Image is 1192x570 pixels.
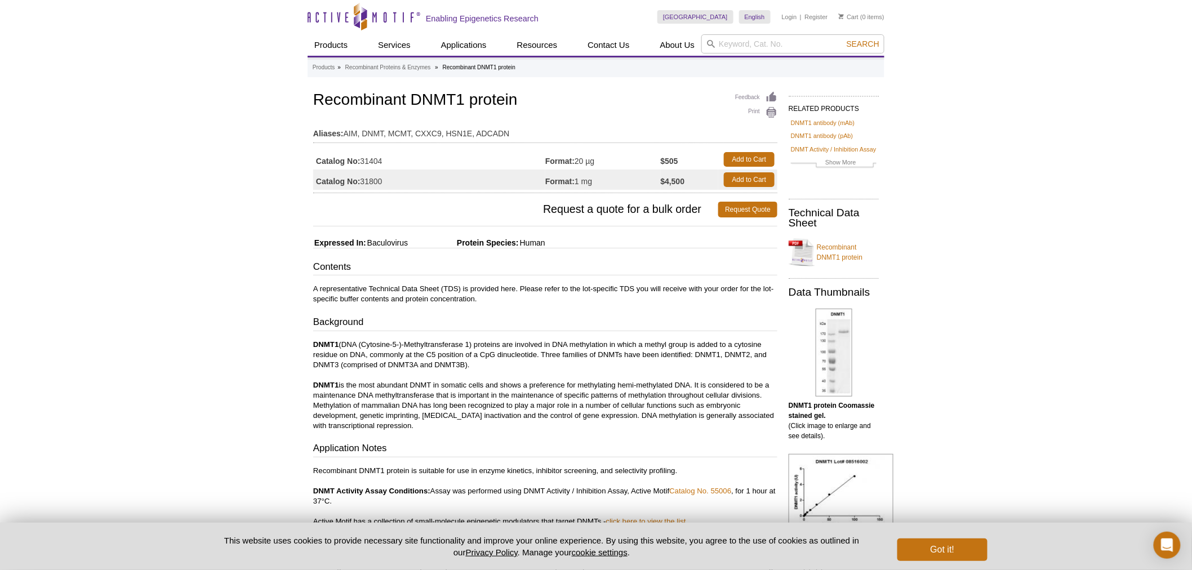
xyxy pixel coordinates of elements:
td: 31404 [313,149,545,170]
a: Privacy Policy [466,547,518,557]
b: DNMT1 protein Coomassie stained gel. [789,402,875,420]
a: Recombinant Proteins & Enzymes [345,63,431,73]
a: Products [313,63,335,73]
button: cookie settings [572,547,628,557]
a: Add to Cart [724,172,775,187]
strong: $4,500 [661,176,685,186]
a: Services [371,34,417,56]
h3: Background [313,315,777,331]
button: Search [843,39,883,49]
a: Products [308,34,354,56]
li: | [800,10,802,24]
span: Human [519,238,545,247]
strong: Catalog No: [316,176,361,186]
img: DNMT1 protein Coomassie gel [816,309,852,397]
a: Add to Cart [724,152,775,167]
a: Catalog No. 55006 [669,487,731,495]
strong: DNMT Activity Assay Conditions: [313,487,430,495]
a: click here to view the list. [606,517,688,526]
li: » [435,64,438,70]
strong: $505 [661,156,678,166]
p: This website uses cookies to provide necessary site functionality and improve your online experie... [204,535,879,558]
a: DNMT1 antibody (pAb) [791,131,853,141]
p: (Click image to enlarge and see details). [789,400,879,441]
strong: Catalog No: [316,156,361,166]
h2: Technical Data Sheet [789,208,879,228]
a: Request Quote [718,202,777,217]
strong: Aliases: [313,128,344,139]
a: Recombinant DNMT1 protein [789,235,879,269]
a: English [739,10,771,24]
span: Protein Species: [410,238,519,247]
a: Resources [510,34,564,56]
img: Your Cart [839,14,844,19]
li: » [337,64,341,70]
a: Cart [839,13,859,21]
p: A representative Technical Data Sheet (TDS) is provided here. Please refer to the lot-specific TD... [313,284,777,304]
a: Print [735,106,777,119]
p: (DNA (Cytosine-5-)-Methyltransferase 1) proteins are involved in DNA methylation in which a methy... [313,340,777,431]
img: DNMT1 protein DNMT assay [789,454,893,532]
li: (0 items) [839,10,884,24]
a: DNMT Activity / Inhibition Assay [791,144,877,154]
input: Keyword, Cat. No. [701,34,884,54]
td: 1 mg [545,170,661,190]
td: AIM, DNMT, MCMT, CXXC9, HSN1E, ADCADN [313,122,777,140]
td: 31800 [313,170,545,190]
span: Search [847,39,879,48]
h2: Enabling Epigenetics Research [426,14,539,24]
h3: Application Notes [313,442,777,457]
div: Open Intercom Messenger [1154,532,1181,559]
strong: DNMT1 [313,381,339,389]
strong: Format: [545,176,575,186]
span: Request a quote for a bulk order [313,202,718,217]
span: Baculovirus [366,238,408,247]
h3: Contents [313,260,777,276]
button: Got it! [897,538,988,561]
a: Applications [434,34,493,56]
td: 20 µg [545,149,661,170]
a: Feedback [735,91,777,104]
h1: Recombinant DNMT1 protein [313,91,777,110]
a: DNMT1 antibody (mAb) [791,118,855,128]
a: Register [804,13,828,21]
span: Expressed In: [313,238,366,247]
a: Contact Us [581,34,636,56]
strong: DNMT1 [313,340,339,349]
a: Show More [791,157,877,170]
p: Recombinant DNMT1 protein is suitable for use in enzyme kinetics, inhibitor screening, and select... [313,466,777,527]
a: [GEOGRAPHIC_DATA] [657,10,733,24]
a: About Us [653,34,702,56]
a: Login [782,13,797,21]
h2: RELATED PRODUCTS [789,96,879,116]
h2: Data Thumbnails [789,287,879,297]
strong: Format: [545,156,575,166]
li: Recombinant DNMT1 protein [443,64,516,70]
